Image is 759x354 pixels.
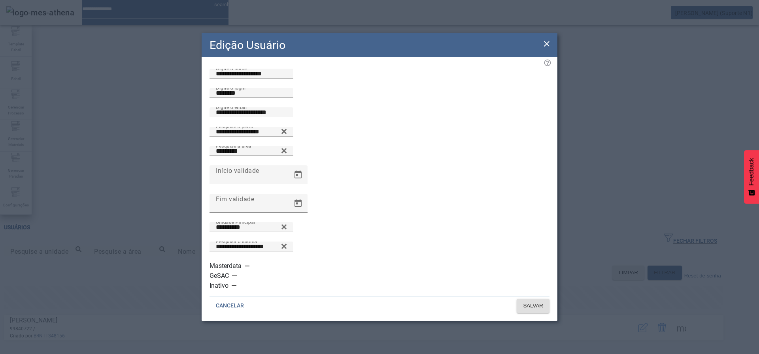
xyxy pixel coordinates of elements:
mat-label: Pesquise a área [216,143,251,149]
mat-label: Digite o nome [216,66,247,71]
mat-label: Fim validade [216,195,254,202]
label: Inativo [210,281,230,290]
input: Number [216,127,287,137]
span: CANCELAR [216,302,244,310]
label: Masterdata [210,261,243,271]
span: SALVAR [523,302,543,310]
button: CANCELAR [210,299,250,313]
input: Number [216,242,287,251]
mat-label: Pesquise o perfil [216,124,253,129]
mat-label: Início validade [216,167,259,174]
mat-label: Digite o login [216,85,245,91]
label: GeSAC [210,271,230,281]
mat-label: Pesquisa o idioma [216,239,257,244]
h2: Edição Usuário [210,37,285,54]
button: Feedback - Mostrar pesquisa [744,150,759,204]
mat-label: Digite o email [216,105,247,110]
mat-label: Unidade Principal [216,219,255,225]
input: Number [216,223,287,232]
button: Open calendar [289,194,308,213]
button: Open calendar [289,165,308,184]
button: SALVAR [517,299,549,313]
span: Feedback [748,158,755,185]
input: Number [216,146,287,156]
